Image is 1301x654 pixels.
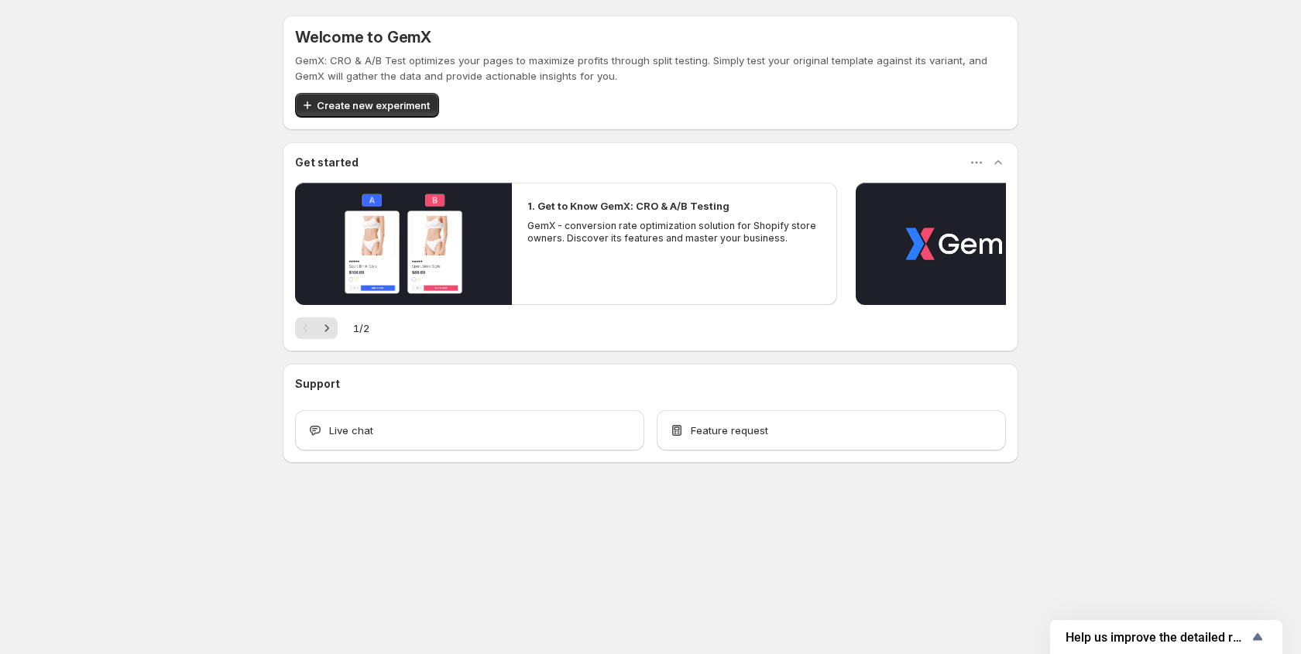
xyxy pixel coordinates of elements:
[691,423,768,438] span: Feature request
[295,376,340,392] h3: Support
[329,423,373,438] span: Live chat
[295,93,439,118] button: Create new experiment
[527,198,729,214] h2: 1. Get to Know GemX: CRO & A/B Testing
[295,183,512,305] button: Play video
[295,28,431,46] h5: Welcome to GemX
[353,320,369,336] span: 1 / 2
[1066,630,1248,645] span: Help us improve the detailed report for A/B campaigns
[317,98,430,113] span: Create new experiment
[527,220,822,245] p: GemX - conversion rate optimization solution for Shopify store owners. Discover its features and ...
[295,155,359,170] h3: Get started
[295,317,338,339] nav: Pagination
[316,317,338,339] button: Next
[856,183,1073,305] button: Play video
[295,53,1006,84] p: GemX: CRO & A/B Test optimizes your pages to maximize profits through split testing. Simply test ...
[1066,628,1267,646] button: Show survey - Help us improve the detailed report for A/B campaigns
